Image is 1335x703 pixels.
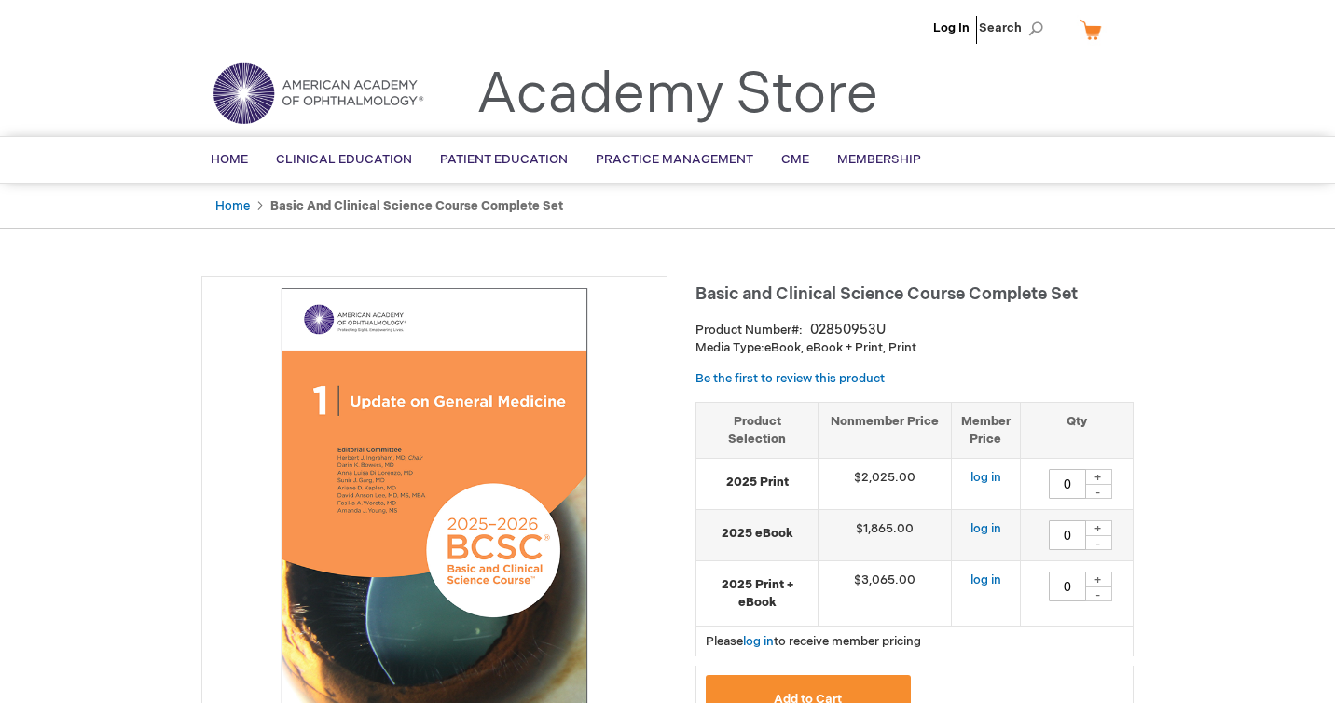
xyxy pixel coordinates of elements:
[1084,484,1112,499] div: -
[1049,469,1086,499] input: Qty
[1084,520,1112,536] div: +
[695,340,764,355] strong: Media Type:
[706,525,808,543] strong: 2025 eBook
[696,402,819,458] th: Product Selection
[1084,535,1112,550] div: -
[819,561,952,627] td: $3,065.00
[440,152,568,167] span: Patient Education
[596,152,753,167] span: Practice Management
[819,459,952,510] td: $2,025.00
[979,9,1050,47] span: Search
[1049,520,1086,550] input: Qty
[1049,572,1086,601] input: Qty
[476,62,878,129] a: Academy Store
[970,521,1001,536] a: log in
[215,199,250,214] a: Home
[695,371,885,386] a: Be the first to review this product
[211,152,248,167] span: Home
[706,474,808,491] strong: 2025 Print
[270,199,563,214] strong: Basic and Clinical Science Course Complete Set
[933,21,970,35] a: Log In
[837,152,921,167] span: Membership
[1084,572,1112,587] div: +
[970,470,1001,485] a: log in
[1084,469,1112,485] div: +
[781,152,809,167] span: CME
[276,152,412,167] span: Clinical Education
[810,321,886,339] div: 02850953U
[743,634,774,649] a: log in
[951,402,1020,458] th: Member Price
[695,284,1078,304] span: Basic and Clinical Science Course Complete Set
[695,323,803,338] strong: Product Number
[695,339,1134,357] p: eBook, eBook + Print, Print
[970,572,1001,587] a: log in
[819,402,952,458] th: Nonmember Price
[819,510,952,561] td: $1,865.00
[1084,586,1112,601] div: -
[706,576,808,611] strong: 2025 Print + eBook
[706,634,921,649] span: Please to receive member pricing
[1020,402,1133,458] th: Qty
